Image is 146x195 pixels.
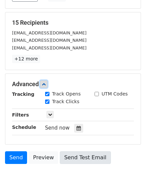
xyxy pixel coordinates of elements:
[52,98,80,105] label: Track Clicks
[45,125,70,131] span: Send now
[60,151,111,164] a: Send Test Email
[12,125,36,130] strong: Schedule
[12,91,34,97] strong: Tracking
[12,19,134,26] h5: 15 Recipients
[29,151,58,164] a: Preview
[12,80,134,88] h5: Advanced
[102,90,128,97] label: UTM Codes
[52,138,101,145] label: Add unsubscribe link
[12,45,87,50] small: [EMAIL_ADDRESS][DOMAIN_NAME]
[113,163,146,195] iframe: Chat Widget
[12,38,87,43] small: [EMAIL_ADDRESS][DOMAIN_NAME]
[12,112,29,118] strong: Filters
[12,30,87,35] small: [EMAIL_ADDRESS][DOMAIN_NAME]
[52,90,81,97] label: Track Opens
[12,55,40,63] a: +12 more
[5,151,27,164] a: Send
